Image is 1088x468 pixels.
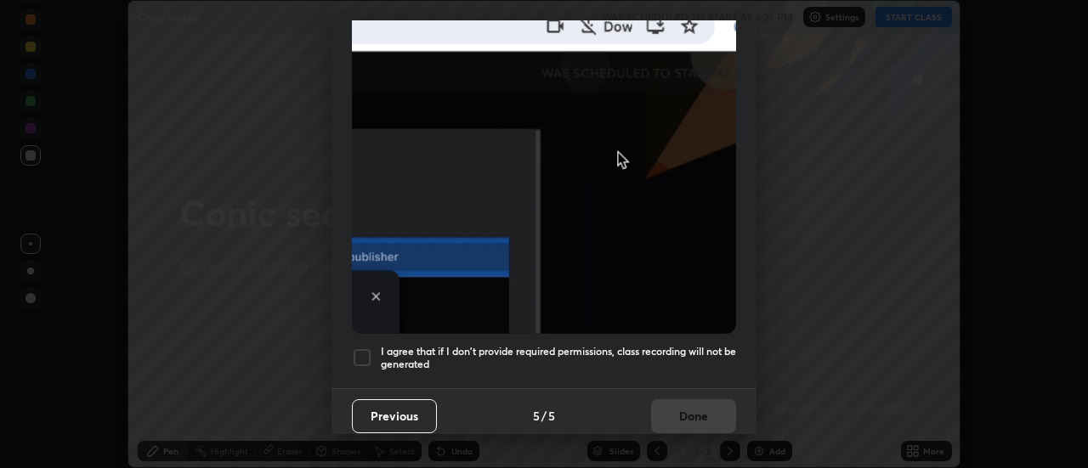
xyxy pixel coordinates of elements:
h5: I agree that if I don't provide required permissions, class recording will not be generated [381,345,736,371]
h4: / [541,407,547,425]
h4: 5 [548,407,555,425]
h4: 5 [533,407,540,425]
button: Previous [352,399,437,433]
